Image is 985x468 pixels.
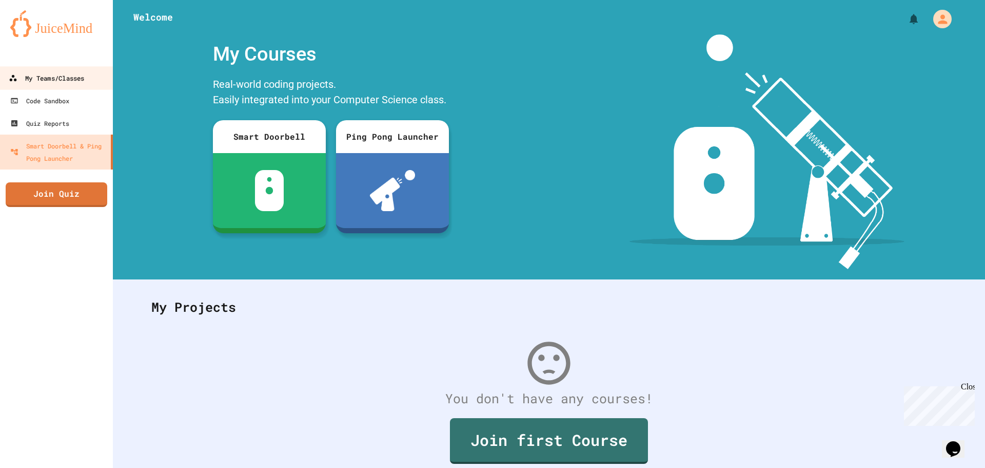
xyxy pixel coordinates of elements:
[10,117,69,129] div: Quiz Reports
[255,170,284,211] img: sdb-white.svg
[942,427,975,458] iframe: chat widget
[6,182,107,207] a: Join Quiz
[450,418,648,464] a: Join first Course
[900,382,975,426] iframe: chat widget
[213,120,326,153] div: Smart Doorbell
[208,74,454,113] div: Real-world coding projects. Easily integrated into your Computer Science class.
[141,389,957,408] div: You don't have any courses!
[9,72,84,85] div: My Teams/Classes
[370,170,416,211] img: ppl-with-ball.png
[629,34,904,269] img: banner-image-my-projects.png
[889,10,922,28] div: My Notifications
[141,287,957,327] div: My Projects
[10,95,69,107] div: Code Sandbox
[922,7,954,31] div: My Account
[10,140,107,164] div: Smart Doorbell & Ping Pong Launcher
[4,4,71,65] div: Chat with us now!Close
[336,120,449,153] div: Ping Pong Launcher
[208,34,454,74] div: My Courses
[10,10,103,37] img: logo-orange.svg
